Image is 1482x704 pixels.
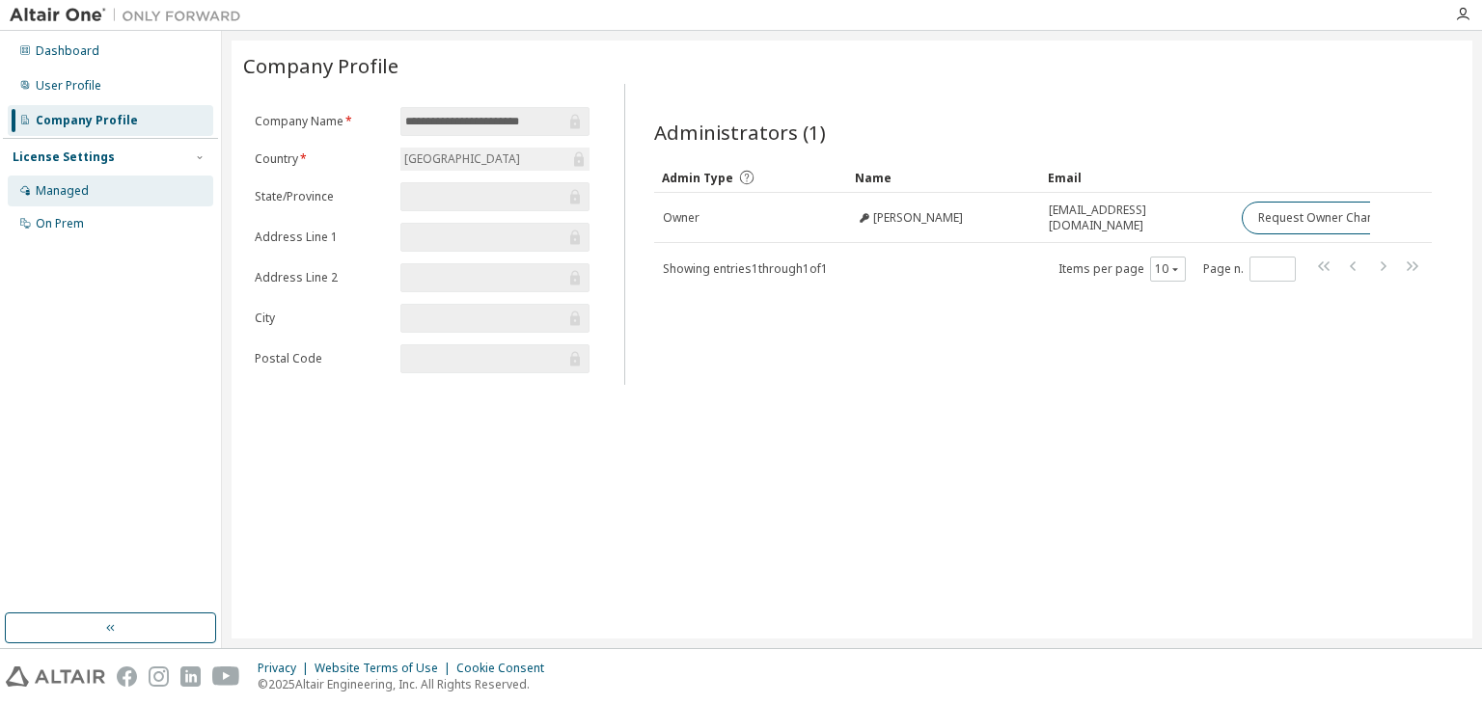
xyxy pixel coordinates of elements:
span: Admin Type [662,170,733,186]
div: [GEOGRAPHIC_DATA] [400,148,590,171]
img: facebook.svg [117,666,137,687]
label: Address Line 2 [255,270,389,285]
label: Country [255,151,389,167]
span: Administrators (1) [654,119,826,146]
label: Address Line 1 [255,230,389,245]
button: 10 [1155,261,1181,277]
label: Postal Code [255,351,389,366]
label: State/Province [255,189,389,204]
div: Dashboard [36,43,99,59]
div: Company Profile [36,113,138,128]
span: Owner [663,210,700,226]
label: City [255,311,389,326]
div: Email [1048,162,1225,193]
span: Company Profile [243,52,398,79]
div: Managed [36,183,89,199]
p: © 2025 Altair Engineering, Inc. All Rights Reserved. [258,676,556,692]
img: altair_logo.svg [6,666,105,687]
span: Showing entries 1 through 1 of 1 [663,260,828,277]
div: License Settings [13,149,115,165]
div: [GEOGRAPHIC_DATA] [401,149,523,170]
div: On Prem [36,216,84,231]
label: Company Name [255,114,389,129]
span: Items per page [1058,257,1186,282]
img: Altair One [10,6,251,25]
div: Website Terms of Use [315,661,456,676]
div: User Profile [36,78,101,94]
img: linkedin.svg [180,666,201,687]
div: Cookie Consent [456,661,556,676]
span: [EMAIL_ADDRESS][DOMAIN_NAME] [1049,203,1224,233]
button: Request Owner Change [1242,202,1405,234]
div: Privacy [258,661,315,676]
span: Page n. [1203,257,1296,282]
div: Name [855,162,1032,193]
img: instagram.svg [149,666,169,687]
span: [PERSON_NAME] [873,210,963,226]
img: youtube.svg [212,666,240,687]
